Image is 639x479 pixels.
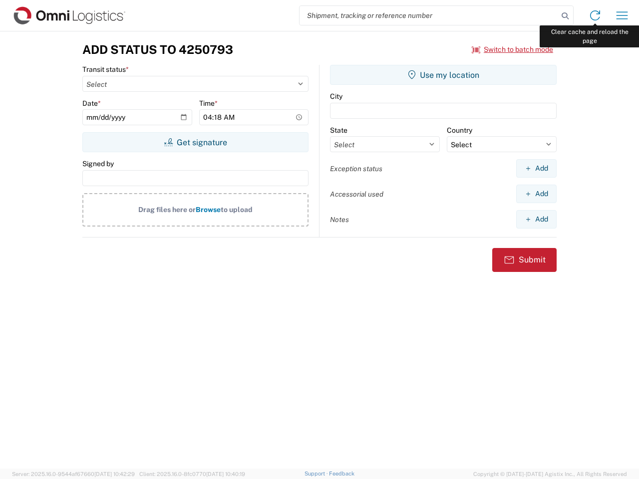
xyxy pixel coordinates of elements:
button: Switch to batch mode [472,41,553,58]
button: Get signature [82,132,309,152]
label: Accessorial used [330,190,383,199]
button: Add [516,159,557,178]
input: Shipment, tracking or reference number [300,6,558,25]
button: Add [516,185,557,203]
button: Use my location [330,65,557,85]
label: Time [199,99,218,108]
label: City [330,92,342,101]
label: Notes [330,215,349,224]
span: Drag files here or [138,206,196,214]
label: Signed by [82,159,114,168]
label: State [330,126,347,135]
label: Country [447,126,472,135]
label: Transit status [82,65,129,74]
button: Add [516,210,557,229]
a: Support [305,471,329,477]
h3: Add Status to 4250793 [82,42,233,57]
label: Exception status [330,164,382,173]
span: [DATE] 10:40:19 [206,471,245,477]
span: [DATE] 10:42:29 [94,471,135,477]
button: Submit [492,248,557,272]
span: Server: 2025.16.0-9544af67660 [12,471,135,477]
label: Date [82,99,101,108]
span: to upload [221,206,253,214]
span: Client: 2025.16.0-8fc0770 [139,471,245,477]
span: Browse [196,206,221,214]
span: Copyright © [DATE]-[DATE] Agistix Inc., All Rights Reserved [473,470,627,479]
a: Feedback [329,471,354,477]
